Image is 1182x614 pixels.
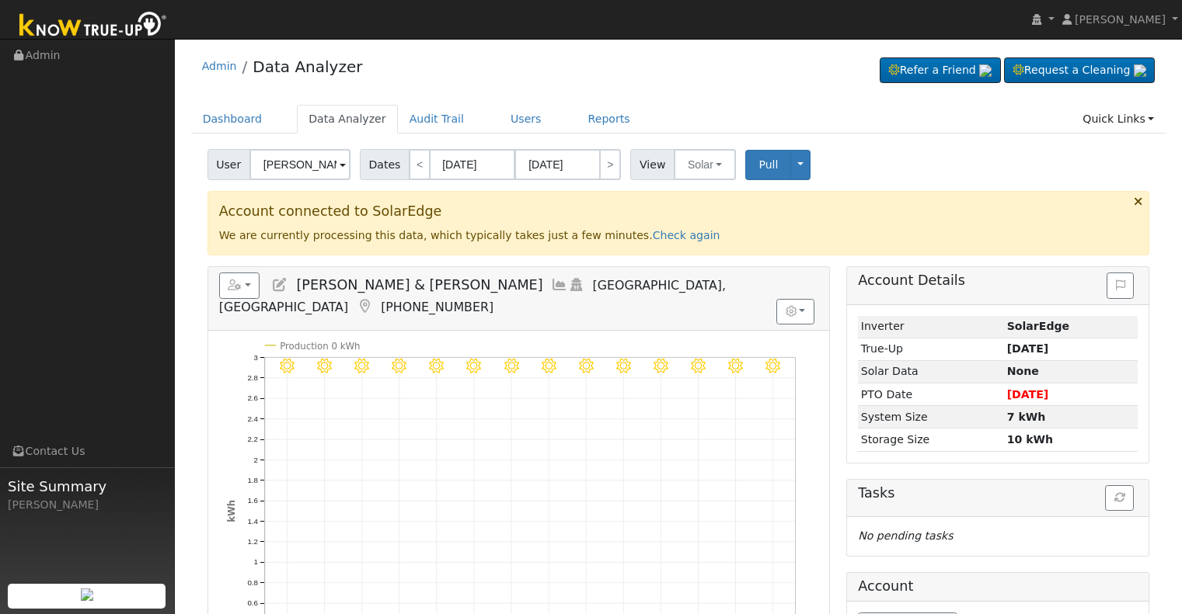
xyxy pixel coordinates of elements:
text: 1 [253,558,257,567]
button: Solar [674,149,736,180]
text: 2.2 [247,435,258,443]
a: Refer a Friend [880,57,1001,84]
strong: 10 kWh [1007,433,1053,446]
a: Audit Trail [398,105,476,134]
text: 2.6 [247,394,258,403]
span: User [207,149,250,180]
a: Reports [577,105,642,134]
img: retrieve [979,64,992,77]
a: Login As (last Never) [568,277,585,293]
span: Site Summary [8,476,166,497]
span: View [630,149,675,180]
a: Map [356,299,373,314]
i: 8/27 - Clear [354,359,369,373]
h5: Account [858,578,913,594]
a: Quick Links [1071,105,1166,134]
text: 2 [253,456,257,464]
a: Request a Cleaning [1004,57,1155,84]
i: 9/01 - Clear [541,359,556,373]
td: True-Up [858,338,1004,360]
td: PTO Date [858,383,1004,406]
text: 3 [253,353,257,362]
i: 8/30 - Clear [466,359,481,373]
span: Dates [360,149,410,180]
strong: ID: 4716940, authorized: 09/08/25 [1007,320,1069,332]
img: retrieve [81,588,93,601]
i: 8/25 - Clear [280,359,295,373]
text: 1.8 [247,476,258,484]
a: Multi-Series Graph [551,277,568,293]
img: retrieve [1134,64,1146,77]
button: Issue History [1107,272,1134,299]
a: Admin [202,60,237,72]
i: No pending tasks [858,529,953,542]
i: 9/02 - Clear [579,359,594,373]
text: 2.8 [247,373,258,382]
div: We are currently processing this data, which typically takes just a few minutes. [207,191,1150,255]
i: 9/05 - Clear [691,359,706,373]
i: 9/07 - Clear [765,359,780,373]
i: 8/28 - Clear [392,359,406,373]
a: Users [499,105,553,134]
span: [PERSON_NAME] & [PERSON_NAME] [296,277,542,293]
td: Storage Size [858,428,1004,451]
text: 2.4 [247,415,258,423]
td: System Size [858,406,1004,428]
a: Edit User (36911) [271,277,288,293]
strong: None [1007,365,1039,377]
i: 8/26 - MostlyClear [317,359,332,373]
a: Data Analyzer [253,57,362,76]
button: Refresh [1105,485,1134,512]
h3: Account connected to SolarEdge [219,203,1138,220]
span: [GEOGRAPHIC_DATA], [GEOGRAPHIC_DATA] [219,278,726,314]
span: [DATE] [1007,388,1049,401]
text: kWh [225,500,236,522]
i: 8/31 - Clear [504,359,518,373]
strong: [DATE] [1007,342,1049,355]
a: Data Analyzer [297,105,398,134]
a: Dashboard [191,105,274,134]
button: Pull [745,150,791,180]
h5: Account Details [858,272,1138,289]
text: 1.2 [247,537,258,546]
a: Check again [653,229,720,241]
text: 1.6 [247,497,258,505]
span: [PHONE_NUMBER] [381,300,493,314]
i: 8/29 - Clear [429,359,444,373]
span: [PERSON_NAME] [1075,13,1166,26]
td: Inverter [858,316,1004,338]
strong: 7 kWh [1007,411,1046,423]
input: Select a User [249,149,350,180]
text: 1.4 [247,517,258,526]
a: > [599,149,621,180]
text: 0.6 [247,599,258,608]
i: 9/04 - Clear [654,359,668,373]
img: Know True-Up [12,9,175,43]
text: 0.8 [247,578,258,587]
span: Pull [758,158,778,171]
div: [PERSON_NAME] [8,497,166,513]
td: Solar Data [858,360,1004,383]
h5: Tasks [858,485,1138,501]
i: 9/03 - Clear [616,359,631,373]
i: 9/06 - Clear [728,359,743,373]
text: Production 0 kWh [280,341,360,352]
a: < [409,149,431,180]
